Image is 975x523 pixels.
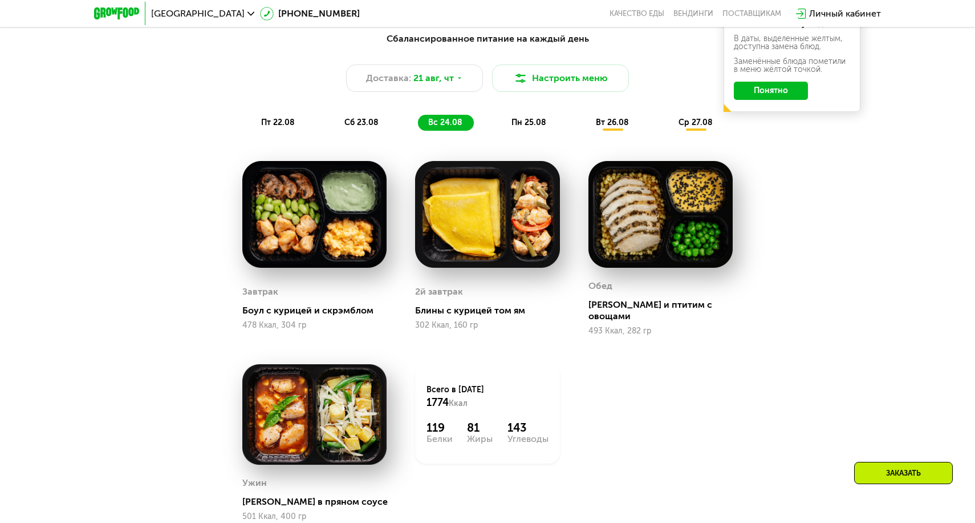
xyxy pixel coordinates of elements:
[854,462,953,484] div: Заказать
[507,421,549,435] div: 143
[511,118,546,127] span: пн 25.08
[596,118,629,127] span: вт 26.08
[261,118,295,127] span: пт 22.08
[492,65,629,92] button: Настроить меню
[449,399,468,408] span: Ккал
[426,384,548,409] div: Всего в [DATE]
[734,82,808,100] button: Понятно
[366,71,411,85] span: Доставка:
[426,396,449,409] span: 1774
[722,9,781,18] div: поставщикам
[426,421,453,435] div: 119
[242,474,267,492] div: Ужин
[610,9,664,18] a: Качество еды
[428,118,462,127] span: вс 24.08
[426,435,453,444] div: Белки
[151,9,245,18] span: [GEOGRAPHIC_DATA]
[588,299,742,322] div: [PERSON_NAME] и птитим с овощами
[588,327,733,336] div: 493 Ккал, 282 гр
[413,71,454,85] span: 21 авг, чт
[679,118,713,127] span: ср 27.08
[242,321,387,330] div: 478 Ккал, 304 гр
[415,283,463,300] div: 2й завтрак
[588,277,612,295] div: Обед
[242,496,396,508] div: [PERSON_NAME] в пряном соусе
[344,118,379,127] span: сб 23.08
[467,435,493,444] div: Жиры
[734,58,850,74] div: Заменённые блюда пометили в меню жёлтой точкой.
[150,32,825,46] div: Сбалансированное питание на каждый день
[242,305,396,316] div: Боул с курицей и скрэмблом
[260,7,360,21] a: [PHONE_NUMBER]
[734,35,850,51] div: В даты, выделенные желтым, доступна замена блюд.
[242,283,278,300] div: Завтрак
[415,321,559,330] div: 302 Ккал, 160 гр
[507,435,549,444] div: Углеводы
[734,20,850,28] div: Ваше меню на эту неделю
[242,512,387,521] div: 501 Ккал, 400 гр
[467,421,493,435] div: 81
[809,7,881,21] div: Личный кабинет
[673,9,713,18] a: Вендинги
[415,305,568,316] div: Блины с курицей том ям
